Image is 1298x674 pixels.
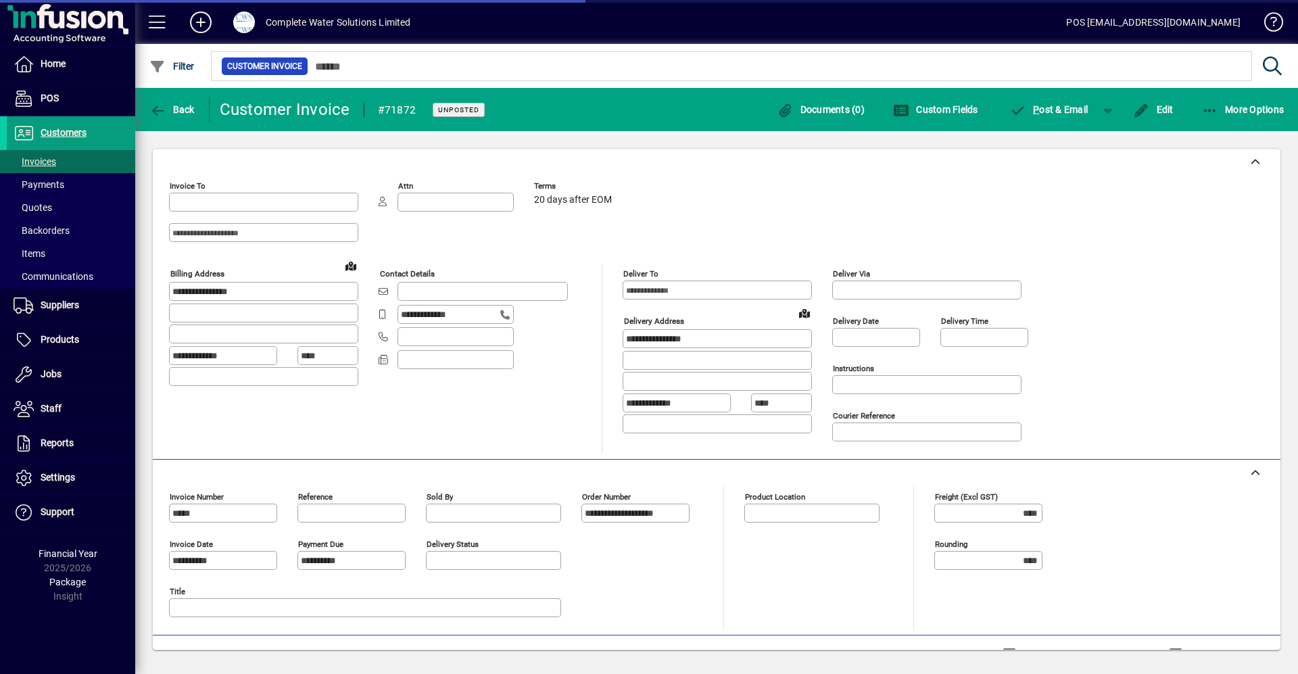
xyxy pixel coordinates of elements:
[427,492,453,502] mat-label: Sold by
[135,97,210,122] app-page-header-button: Back
[41,368,62,379] span: Jobs
[227,59,302,73] span: Customer Invoice
[41,299,79,310] span: Suppliers
[833,269,870,279] mat-label: Deliver via
[49,577,86,587] span: Package
[7,82,135,116] a: POS
[7,427,135,460] a: Reports
[266,11,411,33] div: Complete Water Solutions Limited
[39,548,97,559] span: Financial Year
[170,587,185,596] mat-label: Title
[14,179,64,190] span: Payments
[340,255,362,276] a: View on map
[7,219,135,242] a: Backorders
[1003,97,1095,122] button: Post & Email
[777,104,865,115] span: Documents (0)
[14,156,56,167] span: Invoices
[438,105,479,114] span: Unposted
[149,104,195,115] span: Back
[7,265,135,288] a: Communications
[14,271,93,282] span: Communications
[298,492,333,502] mat-label: Reference
[41,437,74,448] span: Reports
[149,61,195,72] span: Filter
[534,195,612,206] span: 20 days after EOM
[14,202,52,213] span: Quotes
[179,10,222,34] button: Add
[1066,11,1241,33] div: POS [EMAIL_ADDRESS][DOMAIN_NAME]
[7,392,135,426] a: Staff
[623,269,658,279] mat-label: Deliver To
[427,539,479,549] mat-label: Delivery status
[1254,3,1281,47] a: Knowledge Base
[935,539,967,549] mat-label: Rounding
[833,364,874,373] mat-label: Instructions
[222,10,266,34] button: Profile
[298,539,343,549] mat-label: Payment due
[41,403,62,414] span: Staff
[14,225,70,236] span: Backorders
[794,302,815,324] a: View on map
[582,492,631,502] mat-label: Order number
[1010,104,1088,115] span: ost & Email
[7,196,135,219] a: Quotes
[1199,97,1288,122] button: More Options
[41,506,74,517] span: Support
[220,99,350,120] div: Customer Invoice
[833,316,879,326] mat-label: Delivery date
[41,334,79,345] span: Products
[146,54,198,78] button: Filter
[14,248,45,259] span: Items
[1130,97,1177,122] button: Edit
[935,492,998,502] mat-label: Freight (excl GST)
[773,97,868,122] button: Documents (0)
[7,150,135,173] a: Invoices
[41,472,75,483] span: Settings
[7,173,135,196] a: Payments
[41,58,66,69] span: Home
[1033,104,1039,115] span: P
[7,323,135,357] a: Products
[146,97,198,122] button: Back
[170,181,206,191] mat-label: Invoice To
[41,127,87,138] span: Customers
[7,461,135,495] a: Settings
[1019,648,1145,661] label: Show Line Volumes/Weights
[534,182,615,191] span: Terms
[893,104,978,115] span: Custom Fields
[1185,648,1264,661] label: Show Cost/Profit
[1202,104,1284,115] span: More Options
[7,242,135,265] a: Items
[833,411,895,420] mat-label: Courier Reference
[890,97,982,122] button: Custom Fields
[7,289,135,322] a: Suppliers
[941,316,988,326] mat-label: Delivery time
[7,358,135,391] a: Jobs
[41,93,59,103] span: POS
[170,492,224,502] mat-label: Invoice number
[398,181,413,191] mat-label: Attn
[745,492,805,502] mat-label: Product location
[1133,104,1174,115] span: Edit
[7,47,135,81] a: Home
[378,99,416,121] div: #71872
[7,496,135,529] a: Support
[170,539,213,549] mat-label: Invoice date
